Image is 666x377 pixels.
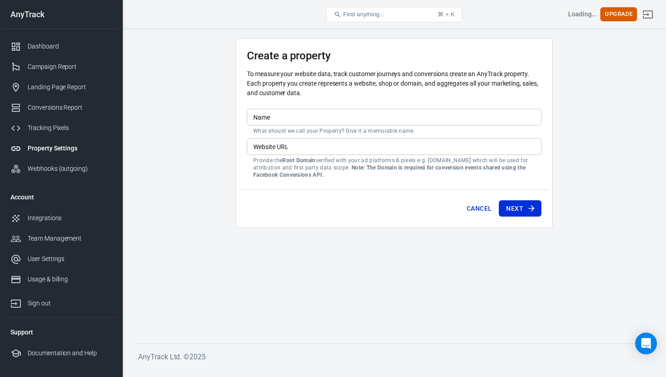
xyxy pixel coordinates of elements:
[28,348,112,358] div: Documentation and Help
[247,109,541,126] input: Your Website Name
[28,42,112,51] div: Dashboard
[28,275,112,284] div: Usage & billing
[3,138,119,159] a: Property Settings
[3,36,119,57] a: Dashboard
[28,123,112,133] div: Tracking Pixels
[247,49,541,62] h3: Create a property
[326,7,462,22] button: Find anything...⌘ + K
[28,62,112,72] div: Campaign Report
[28,82,112,92] div: Landing Page Report
[253,157,535,179] p: Provide the verified with your ad platforms & pixels e.g. [DOMAIN_NAME] which will be used for at...
[3,290,119,314] a: Sign out
[28,234,112,243] div: Team Management
[3,186,119,208] li: Account
[3,10,119,19] div: AnyTrack
[3,228,119,249] a: Team Management
[28,144,112,153] div: Property Settings
[3,249,119,269] a: User Settings
[3,57,119,77] a: Campaign Report
[3,159,119,179] a: Webhooks (outgoing)
[343,11,384,18] span: Find anything...
[463,200,495,217] button: Cancel
[28,299,112,308] div: Sign out
[3,118,119,138] a: Tracking Pixels
[499,200,541,217] button: Next
[600,7,637,21] button: Upgrade
[438,11,454,18] div: ⌘ + K
[28,254,112,264] div: User Settings
[635,333,657,354] div: Open Intercom Messenger
[253,127,535,135] p: What should we call your Property? Give it a memorable name.
[3,208,119,228] a: Integrations
[28,164,112,174] div: Webhooks (outgoing)
[247,69,541,98] p: To measure your website data, track customer journeys and conversions create an AnyTrack property...
[253,164,526,178] strong: Note: The Domain is required for conversion events shared using the Facebook Conversions API.
[3,321,119,343] li: Support
[3,97,119,118] a: Conversions Report
[28,103,112,112] div: Conversions Report
[568,10,597,19] div: Account id: <>
[3,269,119,290] a: Usage & billing
[247,138,541,155] input: example.com
[138,351,650,362] h6: AnyTrack Ltd. © 2025
[637,4,659,25] a: Sign out
[3,77,119,97] a: Landing Page Report
[28,213,112,223] div: Integrations
[282,157,315,164] strong: Root Domain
